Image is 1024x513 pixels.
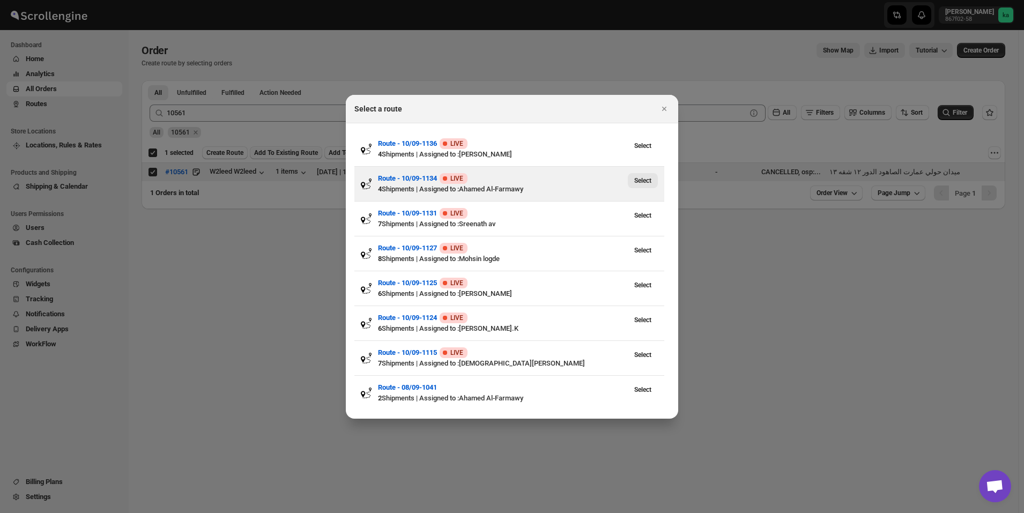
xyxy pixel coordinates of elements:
span: LIVE [450,314,463,322]
span: LIVE [450,244,463,252]
b: 7 [378,359,382,367]
div: Shipments | Assigned to : [PERSON_NAME] [378,288,628,299]
button: Route - 10/09-1127 [378,243,437,254]
b: 4 [378,150,382,158]
span: Select [634,246,651,255]
h2: Select a route [354,103,402,114]
button: Route - 10/09-1131 [378,208,437,219]
button: Route - 10/09-1136 [378,138,437,149]
b: 2 [378,394,382,402]
span: LIVE [450,348,463,357]
div: Shipments | Assigned to : [DEMOGRAPHIC_DATA][PERSON_NAME] [378,358,628,369]
span: Select [634,176,651,185]
button: View Route - 10/09-1127’s latest order [628,243,658,258]
span: Select [634,385,651,394]
button: View Route - 10/09-1125’s latest order [628,278,658,293]
button: View Route - 10/09-1136’s latest order [628,138,658,153]
span: Select [634,281,651,289]
button: Route - 10/09-1125 [378,278,437,288]
button: View Route - 10/09-1131’s latest order [628,208,658,223]
span: Select [634,142,651,150]
div: Shipments | Assigned to : Sreenath av [378,219,628,229]
b: 4 [378,185,382,193]
span: Select [634,351,651,359]
div: Shipments | Assigned to : [PERSON_NAME].K [378,323,628,334]
button: Route - 08/09-1041 [378,382,437,393]
span: Select [634,316,651,324]
b: 8 [378,255,382,263]
span: LIVE [450,279,463,287]
b: 7 [378,220,382,228]
button: View Route - 10/09-1124’s latest order [628,313,658,328]
button: View Route - 10/09-1134’s latest order [628,173,658,188]
button: View Route - 10/09-1115’s latest order [628,347,658,362]
span: Select [634,211,651,220]
b: 6 [378,324,382,332]
button: Route - 10/09-1134 [378,173,437,184]
div: Shipments | Assigned to : Ahamed Al-Farmawy [378,184,628,195]
span: LIVE [450,139,463,148]
button: Route - 10/09-1115 [378,347,437,358]
div: Shipments | Assigned to : [PERSON_NAME] [378,149,628,160]
div: Shipments | Assigned to : Mohsin logde [378,254,628,264]
button: Close [657,101,672,116]
div: Shipments | Assigned to : Ahamed Al-Farmawy [378,393,628,404]
span: LIVE [450,174,463,183]
button: View Route - 08/09-1041’s latest order [628,382,658,397]
button: Route - 10/09-1124 [378,313,437,323]
span: LIVE [450,209,463,218]
b: 6 [378,289,382,298]
div: Open chat [979,470,1011,502]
